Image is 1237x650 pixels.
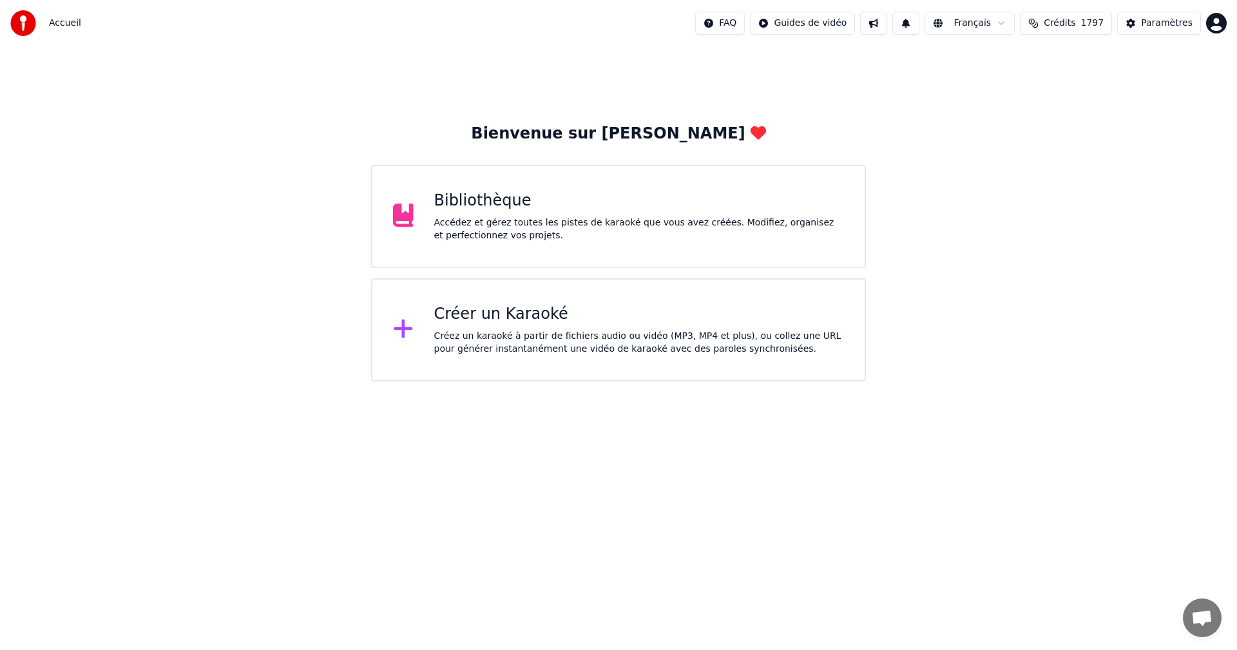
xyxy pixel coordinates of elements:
[49,17,81,30] span: Accueil
[695,12,745,35] button: FAQ
[49,17,81,30] nav: breadcrumb
[434,304,845,325] div: Créer un Karaoké
[471,124,765,144] div: Bienvenue sur [PERSON_NAME]
[1141,17,1193,30] div: Paramètres
[1020,12,1112,35] button: Crédits1797
[1183,598,1222,637] a: Ouvrir le chat
[10,10,36,36] img: youka
[1044,17,1075,30] span: Crédits
[750,12,855,35] button: Guides de vidéo
[434,330,845,356] div: Créez un karaoké à partir de fichiers audio ou vidéo (MP3, MP4 et plus), ou collez une URL pour g...
[434,191,845,211] div: Bibliothèque
[1117,12,1201,35] button: Paramètres
[1081,17,1104,30] span: 1797
[434,216,845,242] div: Accédez et gérez toutes les pistes de karaoké que vous avez créées. Modifiez, organisez et perfec...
